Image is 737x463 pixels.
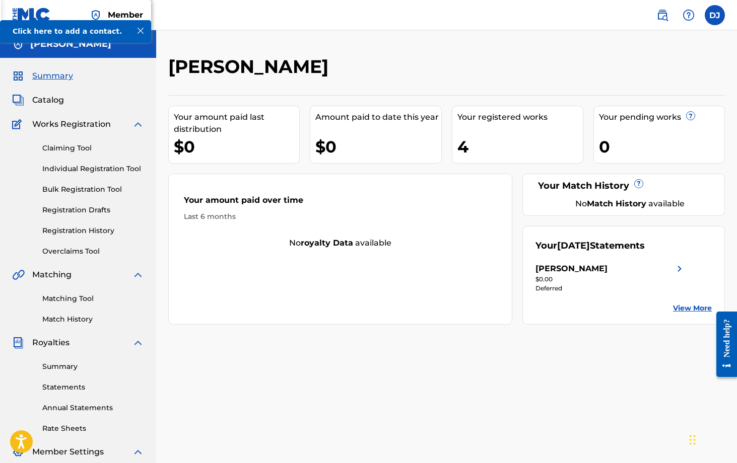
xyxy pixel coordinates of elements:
[535,179,712,193] div: Your Match History
[132,269,144,281] img: expand
[32,118,111,130] span: Works Registration
[132,337,144,349] img: expand
[687,415,737,463] iframe: Chat Widget
[42,382,144,393] a: Statements
[42,184,144,195] a: Bulk Registration Tool
[315,111,441,123] div: Amount paid to date this year
[168,55,333,78] h2: [PERSON_NAME]
[457,111,583,123] div: Your registered works
[599,111,724,123] div: Your pending works
[32,94,64,106] span: Catalog
[535,263,608,275] div: [PERSON_NAME]
[32,70,73,82] span: Summary
[457,135,583,158] div: 4
[12,70,24,82] img: Summary
[599,135,724,158] div: 0
[42,423,144,434] a: Rate Sheets
[174,135,299,158] div: $0
[535,239,645,253] div: Your Statements
[548,198,712,210] div: No available
[301,238,353,248] strong: royalty data
[652,5,673,25] a: Public Search
[12,337,24,349] img: Royalties
[656,9,668,21] img: search
[169,237,512,249] div: No available
[12,94,24,106] img: Catalog
[683,9,695,21] img: help
[687,112,695,120] span: ?
[709,301,737,388] iframe: Resource Center
[42,246,144,257] a: Overclaims Tool
[184,211,497,222] div: Last 6 months
[42,225,144,236] a: Registration History
[679,5,699,25] div: Help
[132,118,144,130] img: expand
[13,27,122,35] span: Click here to add a contact.
[12,269,25,281] img: Matching
[184,194,497,211] div: Your amount paid over time
[535,284,685,293] div: Deferred
[315,135,441,158] div: $0
[42,143,144,153] a: Claiming Tool
[32,446,104,458] span: Member Settings
[174,111,299,135] div: Your amount paid last distribution
[12,446,24,458] img: Member Settings
[690,425,696,455] div: Drag
[42,205,144,215] a: Registration Drafts
[42,403,144,413] a: Annual Statements
[42,164,144,174] a: Individual Registration Tool
[587,199,646,208] strong: Match History
[535,275,685,284] div: $0.00
[42,314,144,325] a: Match History
[535,263,685,293] a: [PERSON_NAME]right chevron icon$0.00Deferred
[557,240,590,251] span: [DATE]
[705,5,725,25] div: User Menu
[32,269,72,281] span: Matching
[12,70,73,82] a: SummarySummary
[42,361,144,372] a: Summary
[635,180,643,188] span: ?
[673,303,712,314] a: View More
[12,118,25,130] img: Works Registration
[32,337,70,349] span: Royalties
[42,293,144,304] a: Matching Tool
[12,94,64,106] a: CatalogCatalog
[674,263,686,275] img: right chevron icon
[132,446,144,458] img: expand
